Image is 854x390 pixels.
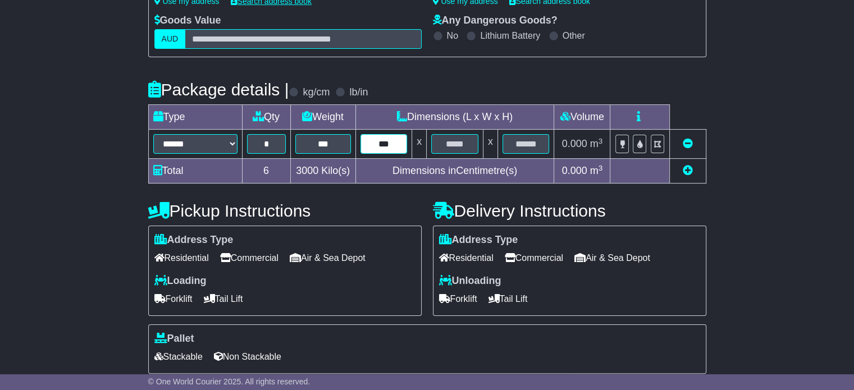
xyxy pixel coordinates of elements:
span: Commercial [220,249,278,267]
h4: Package details | [148,80,289,99]
label: Any Dangerous Goods? [433,15,558,27]
span: m [590,138,603,149]
span: Residential [154,249,209,267]
td: Total [148,159,242,183]
label: Goods Value [154,15,221,27]
span: Tail Lift [488,290,528,308]
h4: Delivery Instructions [433,201,706,220]
h4: Pickup Instructions [148,201,422,220]
td: Dimensions (L x W x H) [355,105,554,130]
span: 3000 [296,165,318,176]
span: Residential [439,249,494,267]
span: Air & Sea Depot [574,249,650,267]
td: Kilo(s) [290,159,355,183]
span: m [590,165,603,176]
span: Tail Lift [204,290,243,308]
a: Remove this item [683,138,693,149]
label: kg/cm [303,86,330,99]
span: Commercial [505,249,563,267]
label: AUD [154,29,186,49]
label: Loading [154,275,207,287]
span: Stackable [154,348,203,365]
td: Qty [242,105,290,130]
label: Address Type [154,234,234,246]
td: x [483,130,497,159]
td: Type [148,105,242,130]
label: Address Type [439,234,518,246]
label: No [447,30,458,41]
label: lb/in [349,86,368,99]
span: 0.000 [562,138,587,149]
td: Volume [554,105,610,130]
td: Dimensions in Centimetre(s) [355,159,554,183]
td: Weight [290,105,355,130]
span: Forklift [439,290,477,308]
label: Pallet [154,333,194,345]
sup: 3 [599,137,603,145]
span: Non Stackable [214,348,281,365]
label: Unloading [439,275,501,287]
a: Add new item [683,165,693,176]
td: 6 [242,159,290,183]
td: x [412,130,427,159]
span: 0.000 [562,165,587,176]
label: Lithium Battery [480,30,540,41]
span: Air & Sea Depot [290,249,366,267]
span: Forklift [154,290,193,308]
label: Other [563,30,585,41]
span: © One World Courier 2025. All rights reserved. [148,377,310,386]
sup: 3 [599,164,603,172]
